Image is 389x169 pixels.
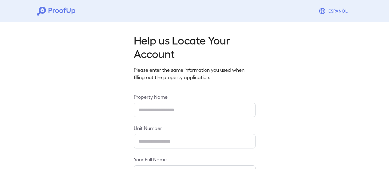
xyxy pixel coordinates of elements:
[134,125,256,132] label: Unit Number
[134,66,256,81] p: Please enter the same information you used when filling out the property application.
[134,93,256,100] label: Property Name
[316,5,352,17] button: Espanõl
[134,156,256,163] label: Your Full Name
[134,33,256,60] h2: Help us Locate Your Account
